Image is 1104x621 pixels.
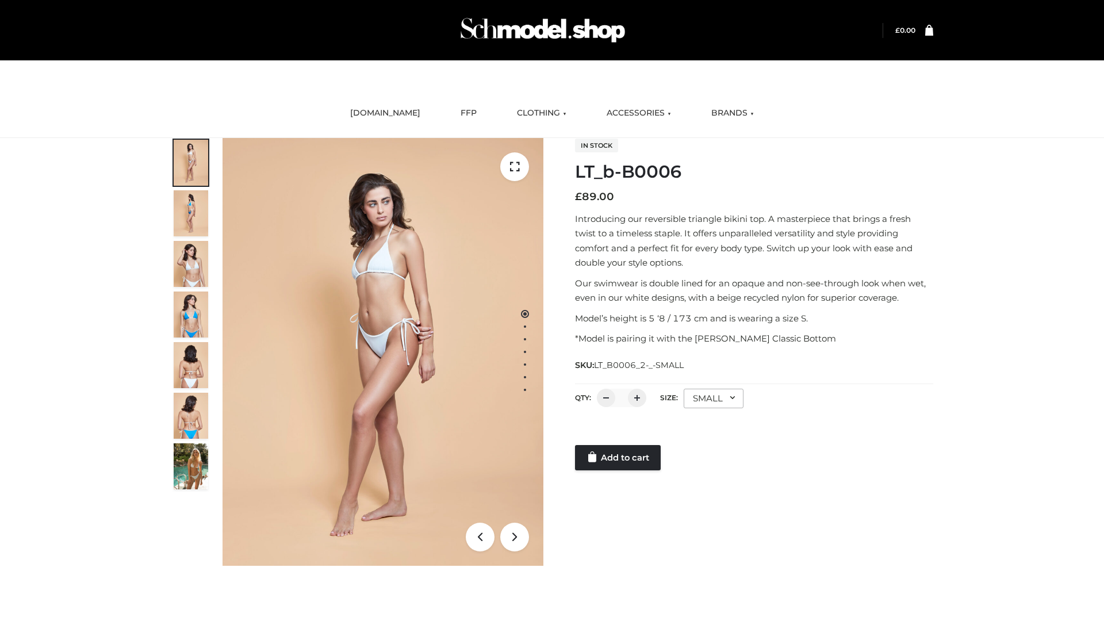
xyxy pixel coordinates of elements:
[575,311,933,326] p: Model’s height is 5 ‘8 / 173 cm and is wearing a size S.
[895,26,915,34] a: £0.00
[895,26,900,34] span: £
[660,393,678,402] label: Size:
[575,358,685,372] span: SKU:
[342,101,429,126] a: [DOMAIN_NAME]
[598,101,680,126] a: ACCESSORIES
[575,276,933,305] p: Our swimwear is double lined for an opaque and non-see-through look when wet, even in our white d...
[508,101,575,126] a: CLOTHING
[452,101,485,126] a: FFP
[174,393,208,439] img: ArielClassicBikiniTop_CloudNine_AzureSky_OW114ECO_8-scaled.jpg
[575,212,933,270] p: Introducing our reversible triangle bikini top. A masterpiece that brings a fresh twist to a time...
[684,389,743,408] div: SMALL
[703,101,762,126] a: BRANDS
[174,443,208,489] img: Arieltop_CloudNine_AzureSky2.jpg
[575,393,591,402] label: QTY:
[575,331,933,346] p: *Model is pairing it with the [PERSON_NAME] Classic Bottom
[174,292,208,338] img: ArielClassicBikiniTop_CloudNine_AzureSky_OW114ECO_4-scaled.jpg
[223,138,543,566] img: ArielClassicBikiniTop_CloudNine_AzureSky_OW114ECO_1
[174,190,208,236] img: ArielClassicBikiniTop_CloudNine_AzureSky_OW114ECO_2-scaled.jpg
[174,241,208,287] img: ArielClassicBikiniTop_CloudNine_AzureSky_OW114ECO_3-scaled.jpg
[594,360,684,370] span: LT_B0006_2-_-SMALL
[457,7,629,53] img: Schmodel Admin 964
[174,140,208,186] img: ArielClassicBikiniTop_CloudNine_AzureSky_OW114ECO_1-scaled.jpg
[575,162,933,182] h1: LT_b-B0006
[575,139,618,152] span: In stock
[895,26,915,34] bdi: 0.00
[575,190,582,203] span: £
[575,190,614,203] bdi: 89.00
[575,445,661,470] a: Add to cart
[174,342,208,388] img: ArielClassicBikiniTop_CloudNine_AzureSky_OW114ECO_7-scaled.jpg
